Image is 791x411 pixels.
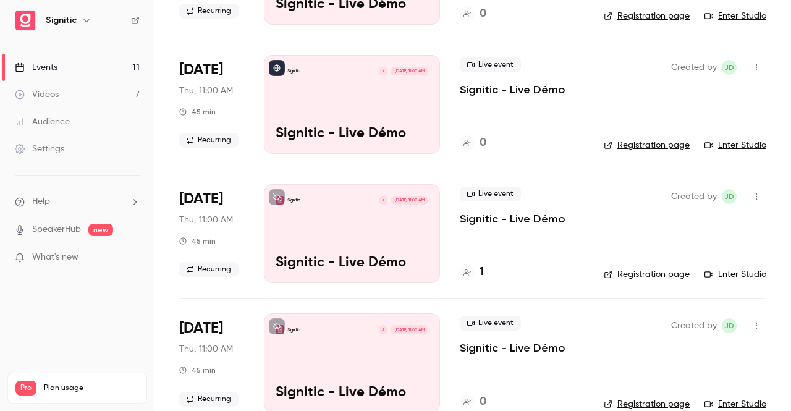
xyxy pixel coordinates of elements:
[15,143,64,155] div: Settings
[604,139,690,151] a: Registration page
[46,14,77,27] h6: Signitic
[276,126,428,142] p: Signitic - Live Démo
[287,327,300,333] p: Signitic
[722,318,737,333] span: Joris Dulac
[480,6,486,22] h4: 0
[32,223,81,236] a: SpeakerHub
[671,318,717,333] span: Created by
[15,88,59,101] div: Videos
[15,11,35,30] img: Signitic
[179,392,239,407] span: Recurring
[378,195,388,205] div: J
[704,10,766,22] a: Enter Studio
[179,55,244,154] div: Oct 2 Thu, 11:00 AM (Europe/Paris)
[15,381,36,396] span: Pro
[460,394,486,410] a: 0
[460,264,484,281] a: 1
[264,55,440,154] a: Signitic - Live DémoSigniticJ[DATE] 11:00 AMSignitic - Live Démo
[287,197,300,203] p: Signitic
[724,189,734,204] span: JD
[391,325,428,334] span: [DATE] 11:00 AM
[391,196,428,205] span: [DATE] 11:00 AM
[704,398,766,410] a: Enter Studio
[460,341,565,355] a: Signitic - Live Démo
[704,139,766,151] a: Enter Studio
[460,187,521,201] span: Live event
[378,66,388,76] div: J
[276,255,428,271] p: Signitic - Live Démo
[460,57,521,72] span: Live event
[179,365,216,375] div: 45 min
[671,60,717,75] span: Created by
[604,268,690,281] a: Registration page
[179,4,239,19] span: Recurring
[460,316,521,331] span: Live event
[32,195,50,208] span: Help
[15,61,57,74] div: Events
[179,189,223,209] span: [DATE]
[179,236,216,246] div: 45 min
[391,67,428,75] span: [DATE] 11:00 AM
[179,85,233,97] span: Thu, 11:00 AM
[460,211,565,226] a: Signitic - Live Démo
[460,6,486,22] a: 0
[32,251,78,264] span: What's new
[276,385,428,401] p: Signitic - Live Démo
[179,214,233,226] span: Thu, 11:00 AM
[722,60,737,75] span: Joris Dulac
[179,318,223,338] span: [DATE]
[460,82,565,97] a: Signitic - Live Démo
[724,60,734,75] span: JD
[179,262,239,277] span: Recurring
[15,195,140,208] li: help-dropdown-opener
[179,343,233,355] span: Thu, 11:00 AM
[264,184,440,283] a: Signitic - Live DémoSigniticJ[DATE] 11:00 AMSignitic - Live Démo
[287,68,300,74] p: Signitic
[378,324,388,334] div: J
[15,116,70,128] div: Audience
[44,383,139,393] span: Plan usage
[671,189,717,204] span: Created by
[724,318,734,333] span: JD
[179,60,223,80] span: [DATE]
[179,107,216,117] div: 45 min
[480,135,486,151] h4: 0
[722,189,737,204] span: Joris Dulac
[179,184,244,283] div: Oct 9 Thu, 11:00 AM (Europe/Paris)
[179,133,239,148] span: Recurring
[604,10,690,22] a: Registration page
[460,135,486,151] a: 0
[88,224,113,236] span: new
[604,398,690,410] a: Registration page
[480,264,484,281] h4: 1
[480,394,486,410] h4: 0
[704,268,766,281] a: Enter Studio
